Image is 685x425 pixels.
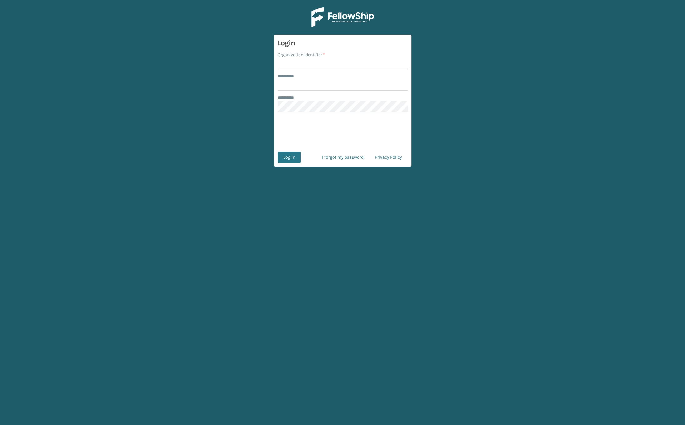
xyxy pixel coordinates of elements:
[295,120,390,144] iframe: reCAPTCHA
[278,38,408,48] h3: Login
[369,152,408,163] a: Privacy Policy
[311,7,374,27] img: Logo
[278,52,325,58] label: Organization Identifier
[316,152,369,163] a: I forgot my password
[278,152,301,163] button: Log In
